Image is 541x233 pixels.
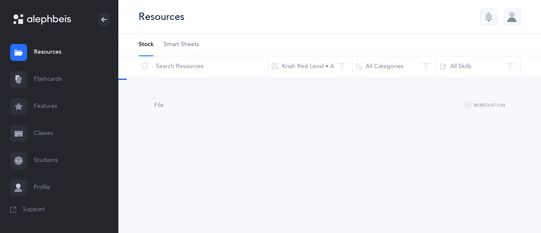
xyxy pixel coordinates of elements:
span: File [154,102,164,109]
input: Search Resources [138,56,268,77]
button: Remediation [465,101,505,111]
div: Resources [139,10,184,24]
button: All Categories [352,56,437,77]
button: All Skills [436,56,521,77]
button: Kriah Red Level • A [268,56,352,77]
span: Support [23,206,45,214]
span: Smart Sheets [164,41,199,49]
